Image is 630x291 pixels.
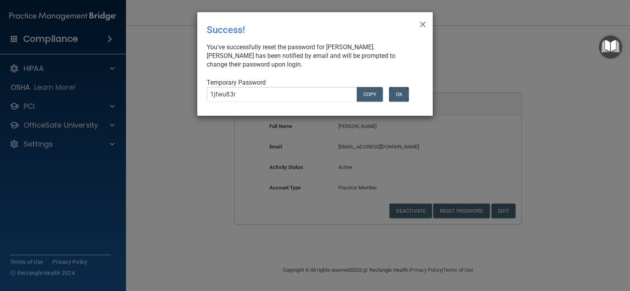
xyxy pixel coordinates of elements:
[207,19,391,41] div: Success!
[599,35,622,59] button: Open Resource Center
[357,87,383,102] button: COPY
[389,87,409,102] button: OK
[207,43,417,69] div: You've successfully reset the password for [PERSON_NAME]. [PERSON_NAME] has been notified by emai...
[419,15,426,31] span: ×
[207,79,266,86] span: Temporary Password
